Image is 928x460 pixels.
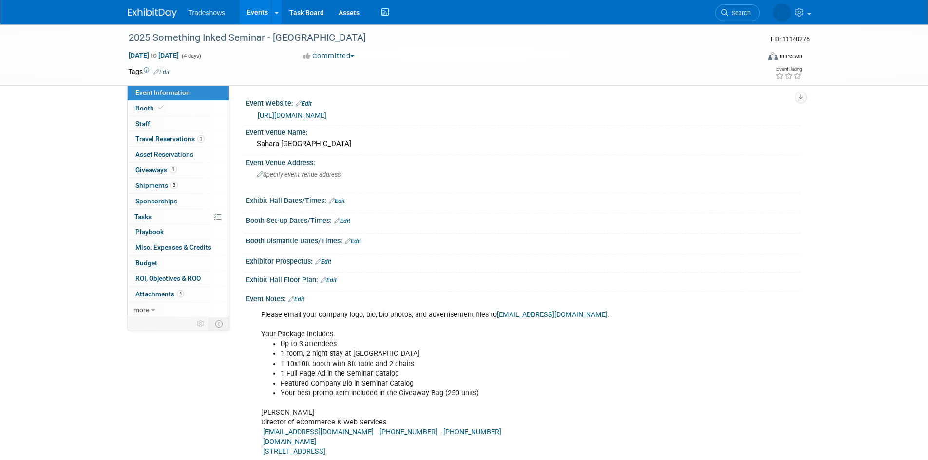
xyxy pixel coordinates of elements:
span: Attachments [135,290,184,298]
div: Event Rating [776,67,802,72]
div: Event Website: [246,96,800,109]
td: Tags [128,67,170,76]
span: Budget [135,259,157,267]
a: Edit [296,100,312,107]
td: Toggle Event Tabs [209,317,229,330]
span: 3 [170,182,178,189]
a: Playbook [128,224,229,239]
div: Sahara [GEOGRAPHIC_DATA] [253,136,793,151]
span: Playbook [135,228,164,236]
a: Giveaways1 [128,163,229,178]
td: Personalize Event Tab Strip [192,317,209,330]
a: Sponsorships [128,194,229,209]
div: Event Notes: [246,292,800,304]
a: Shipments3 [128,178,229,193]
a: Attachments4 [128,287,229,302]
span: Booth [135,104,165,112]
a: Event Information [128,85,229,100]
li: 1 Full Page Ad in the Seminar Catalog [281,369,687,379]
a: [EMAIL_ADDRESS][DOMAIN_NAME] [497,311,607,319]
a: Edit [315,258,331,265]
span: Staff [135,120,150,128]
a: Travel Reservations1 [128,131,229,147]
span: Giveaways [135,166,177,174]
span: Specify event venue address [257,171,341,178]
a: Edit [153,69,170,75]
a: more [128,302,229,317]
div: Exhibitor Prospectus: [246,254,800,267]
span: Sponsorships [135,197,177,205]
a: [EMAIL_ADDRESS][DOMAIN_NAME] [263,428,374,436]
div: Exhibit Hall Floor Plan: [246,273,800,285]
a: Edit [288,296,304,303]
li: Featured Company Bio in Seminar Catalog [281,379,687,388]
a: Budget [128,256,229,271]
a: Misc. Expenses & Credits [128,240,229,255]
img: ExhibitDay [128,8,177,18]
div: Event Format [702,51,803,65]
a: Search [715,4,760,21]
span: 4 [177,290,184,297]
span: Event Information [135,89,190,96]
a: ROI, Objectives & ROO [128,271,229,286]
span: ROI, Objectives & ROO [135,275,201,282]
span: Tradeshows [189,9,226,17]
span: Asset Reservations [135,150,193,158]
span: more [133,306,149,313]
span: Search [728,9,751,17]
li: 1 room, 2 night stay at [GEOGRAPHIC_DATA] [281,349,687,359]
span: to [149,52,158,59]
a: Edit [334,218,350,224]
span: Misc. Expenses & Credits [135,243,211,251]
div: 2025 Something Inked Seminar - [GEOGRAPHIC_DATA] [125,29,745,47]
span: Shipments [135,182,178,189]
span: Event ID: 11140276 [771,36,810,43]
a: [DOMAIN_NAME] [263,438,316,446]
i: Booth reservation complete [158,105,163,110]
div: Booth Dismantle Dates/Times: [246,234,800,246]
a: Tasks [128,209,229,224]
span: 1 [197,135,205,143]
a: Staff [128,116,229,131]
li: Up to 3 attendees [281,339,687,349]
a: [STREET_ADDRESS] [263,447,325,456]
a: [PHONE_NUMBER] [379,428,437,436]
div: Event Venue Address: [246,155,800,167]
a: Booth [128,101,229,116]
span: 1 [170,166,177,173]
div: Event Venue Name: [246,125,800,137]
button: Committed [300,51,358,61]
div: Exhibit Hall Dates/Times: [246,193,800,206]
a: Edit [329,198,345,204]
span: Travel Reservations [135,135,205,143]
a: [URL][DOMAIN_NAME] [258,111,326,119]
span: (4 days) [181,53,201,59]
img: Format-Inperson.png [768,52,778,60]
a: Edit [345,238,361,245]
li: 1 10x10ft booth with 8ft table and 2 chairs [281,359,687,369]
a: [PHONE_NUMBER] [443,428,501,436]
a: Edit [321,277,337,284]
span: Tasks [134,213,152,221]
span: [DATE] [DATE] [128,51,179,60]
a: Asset Reservations [128,147,229,162]
div: In-Person [779,53,802,60]
img: Janet Wong [773,3,791,22]
div: Booth Set-up Dates/Times: [246,213,800,226]
li: Your best promo item included in the Giveaway Bag (250 units) [281,388,687,398]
